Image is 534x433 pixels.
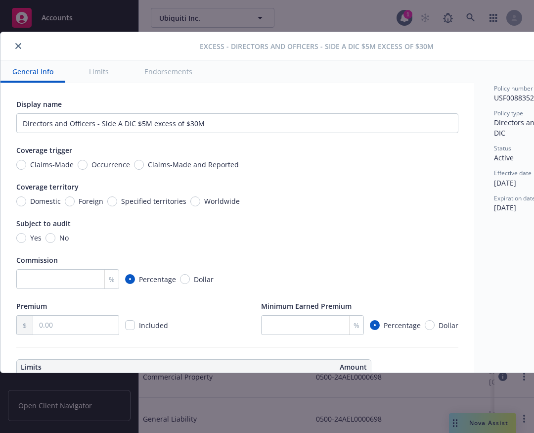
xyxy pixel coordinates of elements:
[16,255,58,265] span: Commission
[0,60,65,83] button: General info
[16,301,47,311] span: Premium
[204,196,240,206] span: Worldwide
[180,274,190,284] input: Dollar
[197,360,371,375] th: Amount
[134,160,144,170] input: Claims-Made and Reported
[16,160,26,170] input: Claims-Made
[494,169,532,177] span: Effective date
[494,144,511,152] span: Status
[45,233,55,243] input: No
[16,182,79,192] span: Coverage territory
[139,274,176,285] span: Percentage
[16,99,62,109] span: Display name
[30,233,42,243] span: Yes
[148,159,239,170] span: Claims-Made and Reported
[16,219,71,228] span: Subject to audit
[439,320,458,331] span: Dollar
[139,321,168,330] span: Included
[261,301,352,311] span: Minimum Earned Premium
[125,274,135,284] input: Percentage
[494,109,523,117] span: Policy type
[194,274,214,285] span: Dollar
[78,160,88,170] input: Occurrence
[494,153,514,162] span: Active
[91,159,130,170] span: Occurrence
[121,196,186,206] span: Specified territories
[16,196,26,206] input: Domestic
[77,60,121,83] button: Limits
[16,233,26,243] input: Yes
[59,233,69,243] span: No
[107,196,117,206] input: Specified territories
[494,178,516,188] span: [DATE]
[30,196,61,206] span: Domestic
[33,316,119,335] input: 0.00
[133,60,204,83] button: Endorsements
[79,196,103,206] span: Foreign
[354,320,359,331] span: %
[65,196,75,206] input: Foreign
[384,320,421,331] span: Percentage
[425,320,435,330] input: Dollar
[30,159,74,170] span: Claims-Made
[16,145,72,155] span: Coverage trigger
[12,40,24,52] button: close
[494,84,533,93] span: Policy number
[494,203,516,212] span: [DATE]
[109,274,115,285] span: %
[200,41,434,51] span: Excess - Directors and Officers - Side A DIC $5M excess of $30M
[190,196,200,206] input: Worldwide
[370,320,380,330] input: Percentage
[17,360,158,375] th: Limits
